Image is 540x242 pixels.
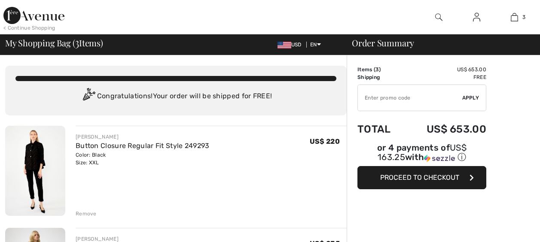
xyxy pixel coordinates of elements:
[5,39,103,47] span: My Shopping Bag ( Items)
[80,88,97,105] img: Congratulation2.svg
[357,73,403,81] td: Shipping
[403,115,486,144] td: US$ 653.00
[496,12,533,22] a: 3
[466,12,487,23] a: Sign In
[375,67,379,73] span: 3
[435,12,442,22] img: search the website
[357,144,486,163] div: or 4 payments of with
[424,154,455,162] img: Sezzle
[310,137,340,145] span: US$ 220
[357,66,403,73] td: Items ( )
[473,12,480,22] img: My Info
[278,42,291,48] img: US Dollar
[76,142,210,150] a: Button Closure Regular Fit Style 249293
[310,42,321,48] span: EN
[278,42,305,48] span: USD
[5,126,65,216] img: Button Closure Regular Fit Style 249293
[378,142,467,162] span: US$ 163.25
[357,115,403,144] td: Total
[357,166,486,189] button: Proceed to Checkout
[15,88,336,105] div: Congratulations! Your order will be shipped for FREE!
[403,73,486,81] td: Free
[358,85,462,111] input: Promo code
[76,151,210,166] div: Color: Black Size: XXL
[357,144,486,166] div: or 4 payments ofUS$ 163.25withSezzle Click to learn more about Sezzle
[342,39,535,47] div: Order Summary
[462,94,479,102] span: Apply
[3,24,55,32] div: < Continue Shopping
[380,173,459,181] span: Proceed to Checkout
[3,7,64,24] img: 1ère Avenue
[522,13,525,21] span: 3
[75,36,79,48] span: 3
[511,12,518,22] img: My Bag
[76,133,210,141] div: [PERSON_NAME]
[403,66,486,73] td: US$ 653.00
[76,210,97,218] div: Remove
